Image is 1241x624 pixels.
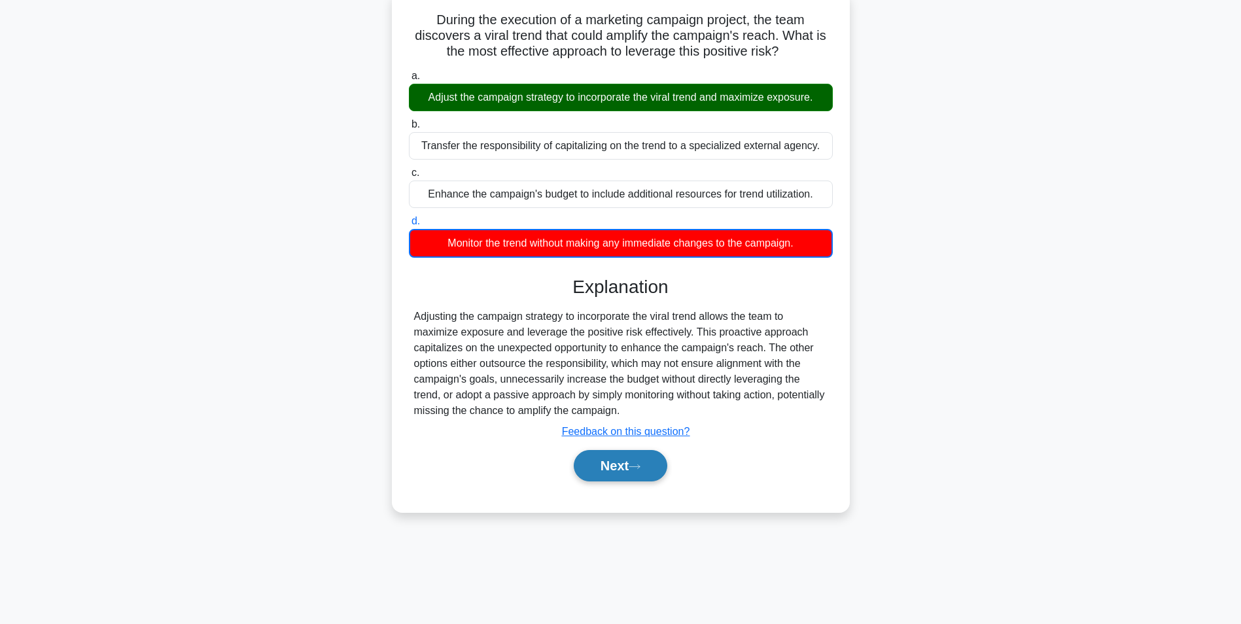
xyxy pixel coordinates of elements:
[411,215,420,226] span: d.
[574,450,667,481] button: Next
[409,84,833,111] div: Adjust the campaign strategy to incorporate the viral trend and maximize exposure.
[409,132,833,160] div: Transfer the responsibility of capitalizing on the trend to a specialized external agency.
[409,229,833,258] div: Monitor the trend without making any immediate changes to the campaign.
[414,309,828,419] div: Adjusting the campaign strategy to incorporate the viral trend allows the team to maximize exposu...
[411,167,419,178] span: c.
[562,426,690,437] a: Feedback on this question?
[411,118,420,130] span: b.
[411,70,420,81] span: a.
[417,276,825,298] h3: Explanation
[409,181,833,208] div: Enhance the campaign's budget to include additional resources for trend utilization.
[408,12,834,60] h5: During the execution of a marketing campaign project, the team discovers a viral trend that could...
